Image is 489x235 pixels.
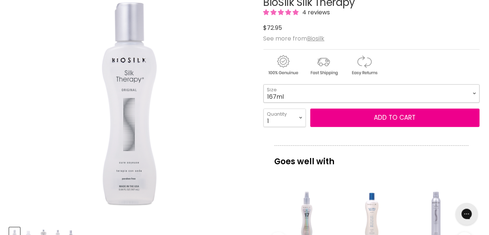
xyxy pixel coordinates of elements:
select: Quantity [264,109,306,127]
button: Add to cart [310,109,480,127]
span: 5.00 stars [264,8,300,17]
p: Goes well with [275,145,469,170]
a: Biosilk [307,34,325,43]
span: See more from [264,34,325,43]
span: 4 reviews [300,8,330,17]
iframe: Gorgias live chat messenger [452,200,482,228]
img: genuine.gif [264,54,303,77]
img: returns.gif [345,54,384,77]
span: $72.95 [264,24,282,32]
img: shipping.gif [304,54,343,77]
